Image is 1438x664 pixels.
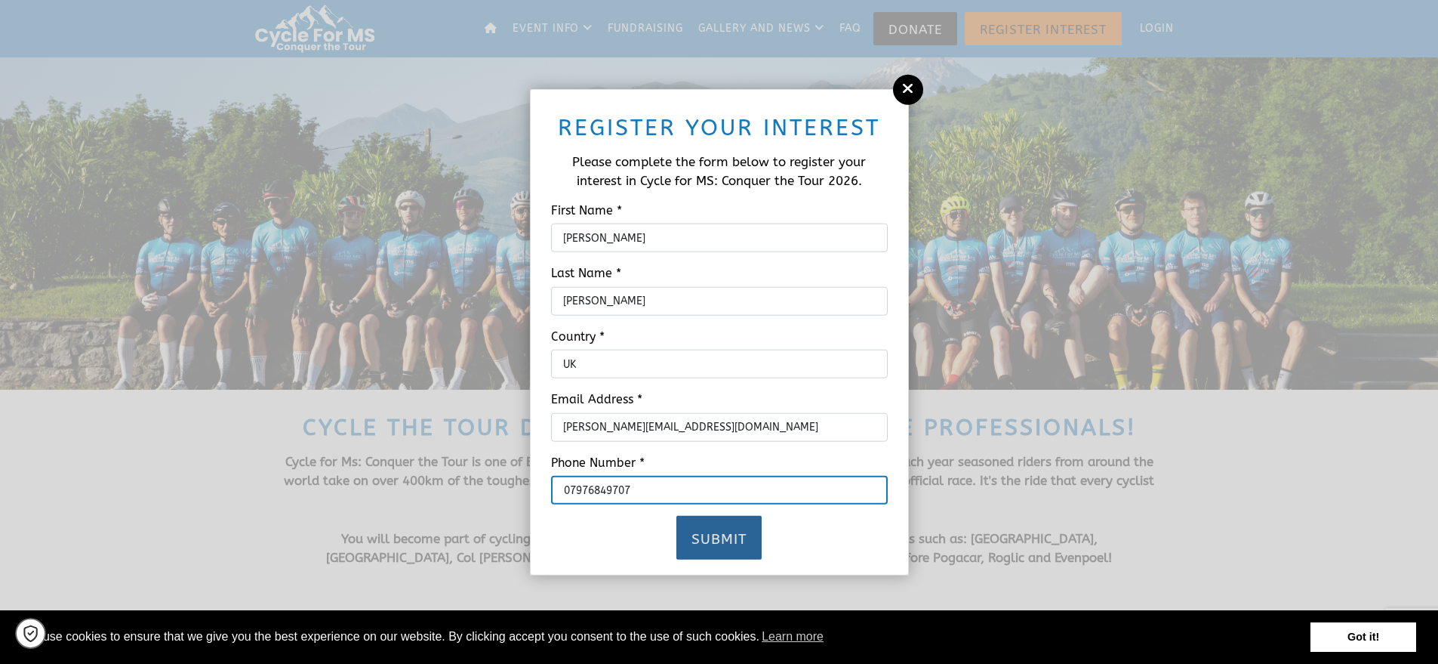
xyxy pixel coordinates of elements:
[540,200,899,220] label: First Name *
[759,625,826,648] a: learn more about cookies
[572,153,866,188] span: Please complete the form below to register your interest in Cycle for MS: Conquer the Tour 2026.
[676,516,762,560] button: Submit
[540,264,899,283] label: Last Name *
[540,452,899,472] label: Phone Number *
[1310,622,1416,653] a: dismiss cookie message
[551,112,888,142] h2: Register your interest
[22,625,1310,648] span: We use cookies to ensure that we give you the best experience on our website. By clicking accept ...
[540,390,899,409] label: Email Address *
[15,618,46,649] a: Cookie settings
[540,326,899,346] label: Country *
